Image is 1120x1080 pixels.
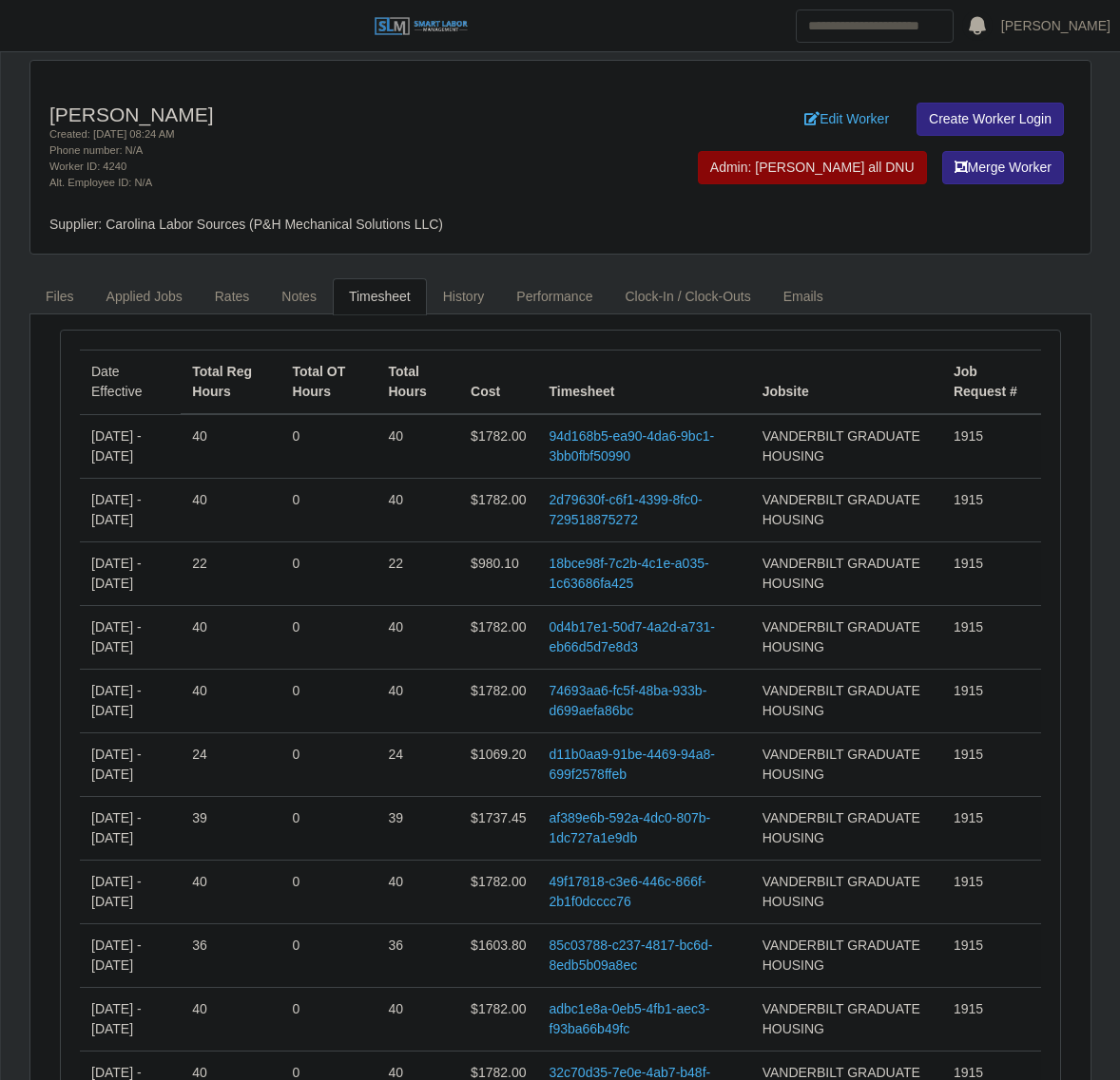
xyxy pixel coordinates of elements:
[763,619,920,654] span: VANDERBILT GRADUATE HOUSING
[49,175,634,191] div: Alt. Employee ID: N/A
[181,924,280,988] td: 36
[954,556,983,571] span: 1915
[80,351,181,415] td: Date Effective
[181,351,280,415] th: Total Reg Hours
[1001,16,1110,36] a: [PERSON_NAME]
[550,938,713,973] a: 85c03788-c237-4817-bc6d-8edb5b09a8ec
[954,1001,983,1016] span: 1915
[49,217,443,232] span: Supplier: Carolina Labor Sources (P&H Mechanical Solutions LLC)
[459,988,537,1052] td: $1782.00
[763,874,920,909] span: VANDERBILT GRADUATE HOUSING
[281,797,377,861] td: 0
[459,351,537,415] th: Cost
[49,159,634,175] div: Worker ID: 4240
[550,1001,710,1036] a: adbc1e8a-0eb5-4fb1-aec3-f93ba66b49fc
[377,542,459,606] td: 22
[49,126,634,142] div: Created: [DATE] 08:24 AM
[199,278,266,315] a: Rates
[374,16,469,37] img: SLM Logo
[459,542,537,606] td: $980.10
[954,683,983,698] span: 1915
[954,619,983,635] span: 1915
[550,619,715,654] a: 0d4b17e1-50d7-4a2d-a731-eb66d5d7e8d3
[550,556,709,591] a: 18bce98f-7c2b-4c1e-a035-1c63686fa425
[538,351,751,415] th: Timesheet
[954,938,983,953] span: 1915
[377,861,459,924] td: 40
[281,861,377,924] td: 0
[80,542,181,606] td: [DATE] - [DATE]
[80,797,181,861] td: [DATE] - [DATE]
[80,733,181,797] td: [DATE] - [DATE]
[377,670,459,733] td: 40
[80,606,181,670] td: [DATE] - [DATE]
[377,606,459,670] td: 40
[281,606,377,670] td: 0
[459,924,537,988] td: $1603.80
[763,810,920,845] span: VANDERBILT GRADUATE HOUSING
[698,151,927,184] button: Admin: [PERSON_NAME] all DNU
[459,606,537,670] td: $1782.00
[377,351,459,415] th: Total Hours
[80,924,181,988] td: [DATE] - [DATE]
[763,556,920,591] span: VANDERBILT GRADUATE HOUSING
[954,874,983,889] span: 1915
[281,924,377,988] td: 0
[917,103,1064,136] a: Create Worker Login
[550,874,706,909] a: 49f17818-c3e6-446c-866f-2b1f0dcccc76
[954,428,983,444] span: 1915
[181,670,280,733] td: 40
[954,747,983,762] span: 1915
[763,747,920,782] span: VANDERBILT GRADUATE HOUSING
[80,988,181,1052] td: [DATE] - [DATE]
[80,670,181,733] td: [DATE] - [DATE]
[942,351,1041,415] th: Job Request #
[942,151,1064,184] button: Merge Worker
[767,278,840,315] a: Emails
[550,428,715,464] a: 94d168b5-ea90-4da6-9bc1-3bb0fbf50990
[459,670,537,733] td: $1782.00
[550,810,711,845] a: af389e6b-592a-4dc0-807b-1dc727a1e9db
[550,683,707,718] a: 74693aa6-fc5f-48ba-933b-d699aefa86bc
[181,414,280,479] td: 40
[29,278,90,315] a: Files
[954,492,983,507] span: 1915
[459,414,537,479] td: $1782.00
[80,861,181,924] td: [DATE] - [DATE]
[90,278,199,315] a: Applied Jobs
[281,414,377,479] td: 0
[333,278,427,315] a: Timesheet
[459,733,537,797] td: $1069.20
[80,414,181,479] td: [DATE] - [DATE]
[608,278,766,315] a: Clock-In / Clock-Outs
[763,683,920,718] span: VANDERBILT GRADUATE HOUSING
[751,351,942,415] th: Jobsite
[181,797,280,861] td: 39
[181,988,280,1052] td: 40
[459,479,537,542] td: $1782.00
[181,479,280,542] td: 40
[377,988,459,1052] td: 40
[281,351,377,415] th: Total OT Hours
[792,103,901,136] a: Edit Worker
[763,938,920,973] span: VANDERBILT GRADUATE HOUSING
[763,1001,920,1036] span: VANDERBILT GRADUATE HOUSING
[181,733,280,797] td: 24
[281,479,377,542] td: 0
[550,492,703,527] a: 2d79630f-c6f1-4399-8fc0-729518875272
[181,606,280,670] td: 40
[377,414,459,479] td: 40
[181,542,280,606] td: 22
[500,278,608,315] a: Performance
[427,278,501,315] a: History
[281,670,377,733] td: 0
[954,810,983,825] span: 1915
[181,861,280,924] td: 40
[459,797,537,861] td: $1737.45
[49,142,634,159] div: Phone number: N/A
[49,103,634,126] h4: [PERSON_NAME]
[796,9,954,43] input: Search
[377,924,459,988] td: 36
[80,479,181,542] td: [DATE] - [DATE]
[763,492,920,527] span: VANDERBILT GRADUATE HOUSING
